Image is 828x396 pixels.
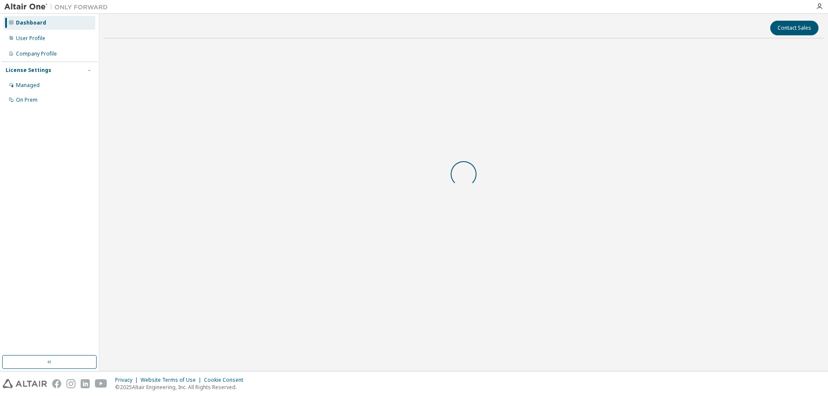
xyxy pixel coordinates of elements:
div: Cookie Consent [204,377,248,384]
div: Managed [16,82,40,89]
img: youtube.svg [95,379,107,388]
div: Dashboard [16,19,46,26]
div: Company Profile [16,50,57,57]
img: linkedin.svg [81,379,90,388]
div: Privacy [115,377,141,384]
img: facebook.svg [52,379,61,388]
p: © 2025 Altair Engineering, Inc. All Rights Reserved. [115,384,248,391]
div: On Prem [16,97,38,103]
div: License Settings [6,67,51,74]
img: Altair One [4,3,112,11]
button: Contact Sales [770,21,819,35]
div: User Profile [16,35,45,42]
div: Website Terms of Use [141,377,204,384]
img: altair_logo.svg [3,379,47,388]
img: instagram.svg [66,379,75,388]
